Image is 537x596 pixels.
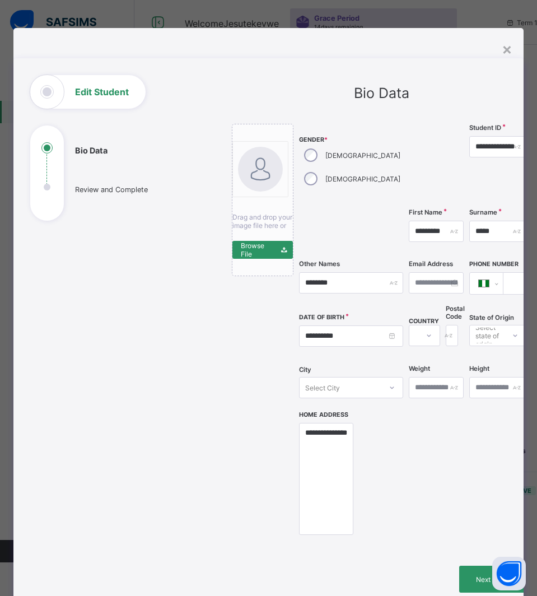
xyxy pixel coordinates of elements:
span: Drag and drop your image file here or [232,213,292,230]
span: State of Origin [469,314,514,322]
label: Height [469,365,489,372]
span: Next [468,575,499,584]
label: Other Names [299,260,340,268]
span: COUNTRY [409,318,439,325]
span: City [299,366,311,374]
label: [DEMOGRAPHIC_DATA] [325,151,400,160]
button: Open asap [492,557,526,590]
label: Email Address [409,260,453,268]
label: Date of Birth [299,314,344,321]
label: Student ID [469,124,501,132]
label: Surname [469,208,497,216]
span: Browse File [241,241,275,258]
label: Weight [409,365,430,372]
label: Phone Number [469,260,519,268]
div: Select state of origin [475,325,503,346]
label: Postal Code [446,305,465,320]
span: Bio Data [354,85,409,101]
div: Select City [305,377,340,398]
div: × [502,39,512,58]
div: bannerImageDrag and drop your image file here orBrowse File [232,124,293,276]
label: First Name [409,208,442,216]
h1: Edit Student [75,87,129,96]
span: Gender [299,136,403,143]
label: [DEMOGRAPHIC_DATA] [325,175,400,183]
img: bannerImage [238,147,283,192]
label: Home Address [299,411,348,418]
